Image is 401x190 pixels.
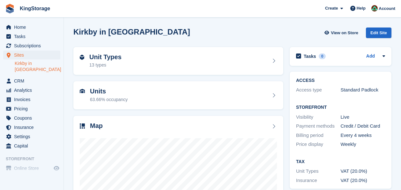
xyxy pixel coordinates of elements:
[341,114,385,121] div: Live
[341,123,385,130] div: Credit / Debit Card
[73,81,283,109] a: Units 63.66% occupancy
[73,47,283,75] a: Unit Types 13 types
[14,23,52,32] span: Home
[90,88,128,95] h2: Units
[3,41,60,50] a: menu
[3,141,60,150] a: menu
[14,95,52,104] span: Invoices
[379,5,395,12] span: Account
[304,53,316,59] h2: Tasks
[296,78,385,83] h2: ACCESS
[3,23,60,32] a: menu
[296,132,341,139] div: Billing period
[3,123,60,132] a: menu
[14,32,52,41] span: Tasks
[296,159,385,164] h2: Tax
[331,30,358,36] span: View on Store
[90,122,103,130] h2: Map
[80,123,85,129] img: map-icn-33ee37083ee616e46c38cad1a60f524a97daa1e2b2c8c0bc3eb3415660979fc1.svg
[296,86,341,94] div: Access type
[89,62,122,68] div: 13 types
[14,123,52,132] span: Insurance
[90,96,128,103] div: 63.66% occupancy
[14,164,52,173] span: Online Store
[80,89,85,93] img: unit-icn-7be61d7bf1b0ce9d3e12c5938cc71ed9869f7b940bace4675aadf7bd6d80202e.svg
[6,156,63,162] span: Storefront
[89,53,122,61] h2: Unit Types
[296,177,341,184] div: Insurance
[5,4,15,13] img: stora-icon-8386f47178a22dfd0bd8f6a31ec36ba5ce8667c1dd55bd0f319d3a0aa187defe.svg
[366,53,375,60] a: Add
[296,114,341,121] div: Visibility
[3,132,60,141] a: menu
[341,168,385,175] div: VAT (20.0%)
[14,51,52,59] span: Sites
[80,55,84,60] img: unit-type-icn-2b2737a686de81e16bb02015468b77c625bbabd49415b5ef34ead5e3b44a266d.svg
[296,123,341,130] div: Payment methods
[3,32,60,41] a: menu
[296,168,341,175] div: Unit Types
[14,114,52,123] span: Coupons
[14,41,52,50] span: Subscriptions
[15,60,60,73] a: Kirkby in [GEOGRAPHIC_DATA]
[73,28,190,36] h2: Kirkby in [GEOGRAPHIC_DATA]
[341,141,385,148] div: Weekly
[14,132,52,141] span: Settings
[14,104,52,113] span: Pricing
[341,86,385,94] div: Standard Padlock
[3,164,60,173] a: menu
[366,28,391,41] a: Edit Site
[14,141,52,150] span: Capital
[319,53,326,59] div: 0
[296,141,341,148] div: Price display
[3,51,60,59] a: menu
[14,76,52,85] span: CRM
[366,28,391,38] div: Edit Site
[17,3,53,14] a: KingStorage
[341,177,385,184] div: VAT (20.0%)
[3,95,60,104] a: menu
[323,28,361,38] a: View on Store
[341,132,385,139] div: Every 4 weeks
[53,164,60,172] a: Preview store
[3,104,60,113] a: menu
[3,76,60,85] a: menu
[3,114,60,123] a: menu
[357,5,366,12] span: Help
[371,5,378,12] img: John King
[296,105,385,110] h2: Storefront
[3,86,60,95] a: menu
[325,5,338,12] span: Create
[14,86,52,95] span: Analytics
